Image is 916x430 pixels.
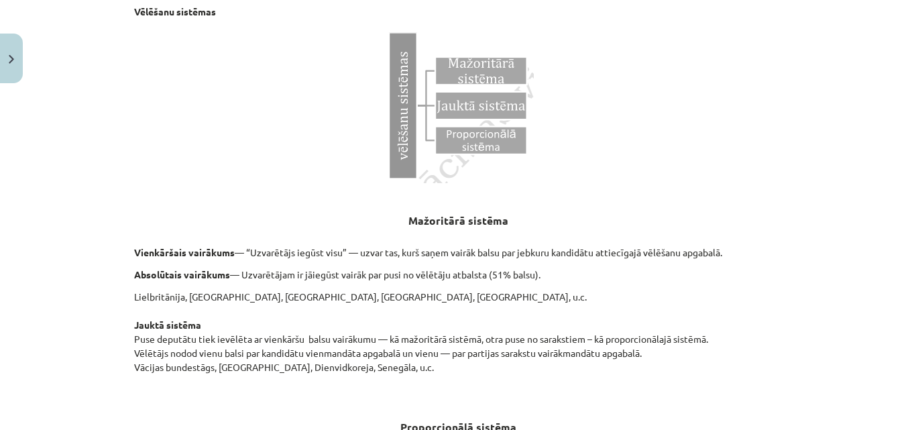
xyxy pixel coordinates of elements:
[134,5,216,17] strong: Vēlēšanu sistēmas
[134,246,782,260] p: — “Uzvarētājs iegūst visu” — uzvar tas, kurš saņem vairāk balsu par jebkuru kandidātu attiecīgajā...
[134,290,782,402] p: Lielbritānija, [GEOGRAPHIC_DATA], [GEOGRAPHIC_DATA], [GEOGRAPHIC_DATA], [GEOGRAPHIC_DATA], u.c. P...
[408,213,508,227] strong: Mažoritārā sistēma
[134,246,235,258] strong: Vienkāršais vairākums
[134,268,782,282] p: — Uzvarētājam ir jāiegūst vairāk par pusi no vēlētāju atbalsta (51% balsu).
[134,319,201,331] strong: Jauktā sistēma
[9,55,14,64] img: icon-close-lesson-0947bae3869378f0d4975bcd49f059093ad1ed9edebbc8119c70593378902aed.svg
[134,268,230,280] strong: Absolūtais vairākums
